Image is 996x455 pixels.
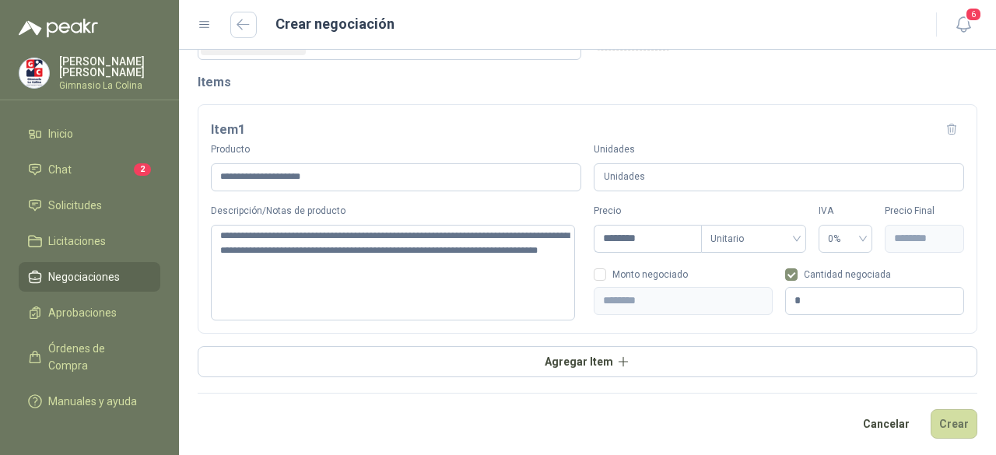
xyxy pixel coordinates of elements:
[819,204,871,219] label: IVA
[48,393,137,410] span: Manuales y ayuda
[211,204,581,219] label: Descripción/Notas de producto
[48,197,102,214] span: Solicitudes
[19,334,160,380] a: Órdenes de Compra
[48,233,106,250] span: Licitaciones
[48,304,117,321] span: Aprobaciones
[59,56,160,78] p: [PERSON_NAME] [PERSON_NAME]
[19,19,98,37] img: Logo peakr
[48,161,72,178] span: Chat
[828,227,862,250] span: 0%
[275,13,395,35] h1: Crear negociación
[949,11,977,39] button: 6
[19,226,160,256] a: Licitaciones
[19,387,160,416] a: Manuales y ayuda
[134,163,151,176] span: 2
[19,155,160,184] a: Chat2
[19,58,49,88] img: Company Logo
[211,120,245,140] h3: Item 1
[931,409,977,439] button: Crear
[594,163,964,192] div: Unidades
[606,270,694,279] span: Monto negociado
[798,270,897,279] span: Cantidad negociada
[594,142,964,157] label: Unidades
[594,204,701,219] label: Precio
[48,340,146,374] span: Órdenes de Compra
[19,119,160,149] a: Inicio
[965,7,982,22] span: 6
[885,204,964,219] label: Precio Final
[854,409,918,439] button: Cancelar
[48,125,73,142] span: Inicio
[211,142,581,157] label: Producto
[48,268,120,285] span: Negociaciones
[710,227,797,250] span: Unitario
[19,298,160,327] a: Aprobaciones
[59,81,160,90] p: Gimnasio La Colina
[198,72,977,92] h2: Items
[19,262,160,292] a: Negociaciones
[19,191,160,220] a: Solicitudes
[198,346,977,377] button: Agregar Item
